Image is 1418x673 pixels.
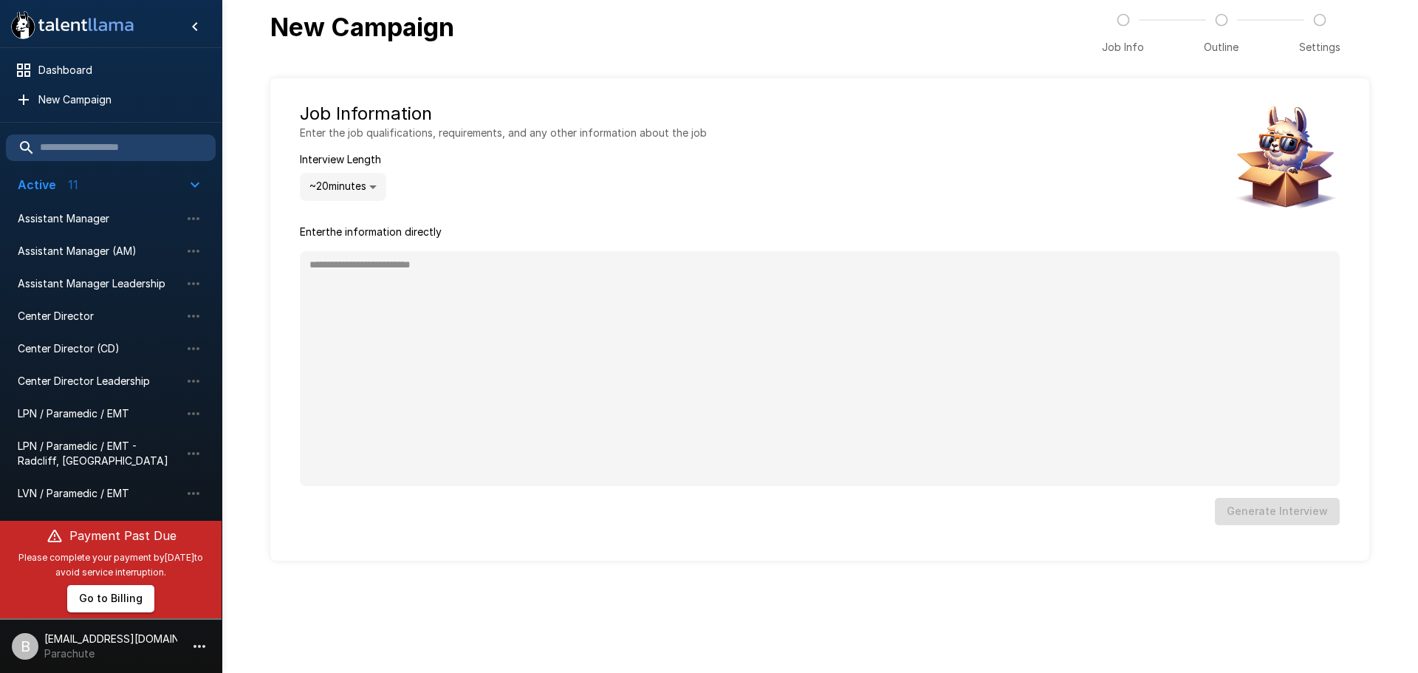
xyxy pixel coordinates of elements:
[300,126,707,140] p: Enter the job qualifications, requirements, and any other information about the job
[1229,102,1340,213] img: Animated document
[300,102,707,126] h5: Job Information
[300,173,386,201] div: ~ 20 minutes
[270,12,454,42] b: New Campaign
[300,152,386,167] p: Interview Length
[300,225,1340,239] p: Enter the information directly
